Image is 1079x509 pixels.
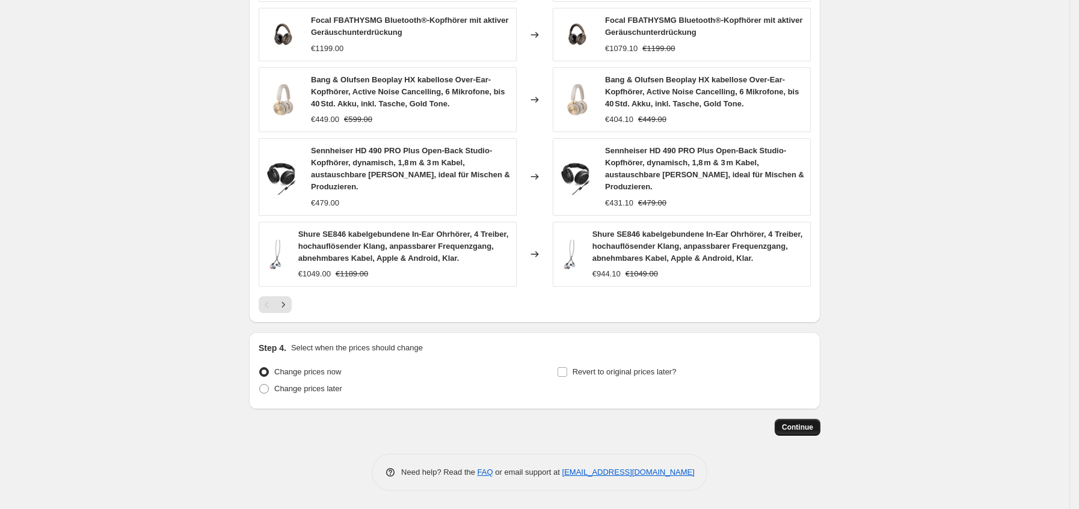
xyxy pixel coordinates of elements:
div: €449.00 [311,114,339,126]
img: 613c8214Z7L_80x.jpg [559,236,583,272]
img: 71CTbMkvcTL_80x.jpg [559,17,595,53]
span: Sennheiser HD 490 PRO Plus Open-Back Studio-Kopfhörer, dynamisch, 1,8 m & 3 m Kabel, austauschbar... [311,146,510,191]
a: [EMAIL_ADDRESS][DOMAIN_NAME] [562,468,695,477]
span: Need help? Read the [401,468,478,477]
span: Shure SE846 kabelgebundene In-Ear Ohrhörer, 4 Treiber, hochauflösender Klang, anpassbarer Frequen... [298,230,509,263]
nav: Pagination [259,296,292,313]
div: €1049.00 [298,268,331,280]
img: 71CTbMkvcTL_80x.jpg [265,17,301,53]
strike: €1199.00 [642,43,675,55]
span: Change prices now [274,367,341,376]
span: Focal FBATHYSMG Bluetooth®-Kopfhörer mit aktiver Geräuschunterdrückung [311,16,509,37]
strike: €1189.00 [336,268,368,280]
img: 71LVfbIH93L_80x.jpg [265,159,301,195]
img: 71LVfbIH93L_80x.jpg [559,159,595,195]
div: €479.00 [311,197,339,209]
a: FAQ [478,468,493,477]
span: Revert to original prices later? [573,367,677,376]
strike: €1049.00 [626,268,658,280]
img: 61BHHFxZN7L_80x.jpg [265,82,301,118]
strike: €449.00 [638,114,666,126]
span: Sennheiser HD 490 PRO Plus Open-Back Studio-Kopfhörer, dynamisch, 1,8 m & 3 m Kabel, austauschbar... [605,146,804,191]
span: Bang & Olufsen Beoplay HX kabellose Over-Ear-Kopfhörer, Active Noise Cancelling, 6 Mikrofone, bis... [311,75,505,108]
div: €431.10 [605,197,633,209]
div: €1079.10 [605,43,638,55]
span: Change prices later [274,384,342,393]
span: Shure SE846 kabelgebundene In-Ear Ohrhörer, 4 Treiber, hochauflösender Klang, anpassbarer Frequen... [592,230,803,263]
span: or email support at [493,468,562,477]
span: Bang & Olufsen Beoplay HX kabellose Over-Ear-Kopfhörer, Active Noise Cancelling, 6 Mikrofone, bis... [605,75,799,108]
p: Select when the prices should change [291,342,423,354]
span: Continue [782,422,813,432]
strike: €599.00 [344,114,372,126]
button: Next [275,296,292,313]
div: €944.10 [592,268,621,280]
strike: €479.00 [638,197,666,209]
img: 61BHHFxZN7L_80x.jpg [559,82,595,118]
div: €1199.00 [311,43,343,55]
button: Continue [775,419,820,436]
span: Focal FBATHYSMG Bluetooth®-Kopfhörer mit aktiver Geräuschunterdrückung [605,16,803,37]
h2: Step 4. [259,342,286,354]
img: 613c8214Z7L_80x.jpg [265,236,289,272]
div: €404.10 [605,114,633,126]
